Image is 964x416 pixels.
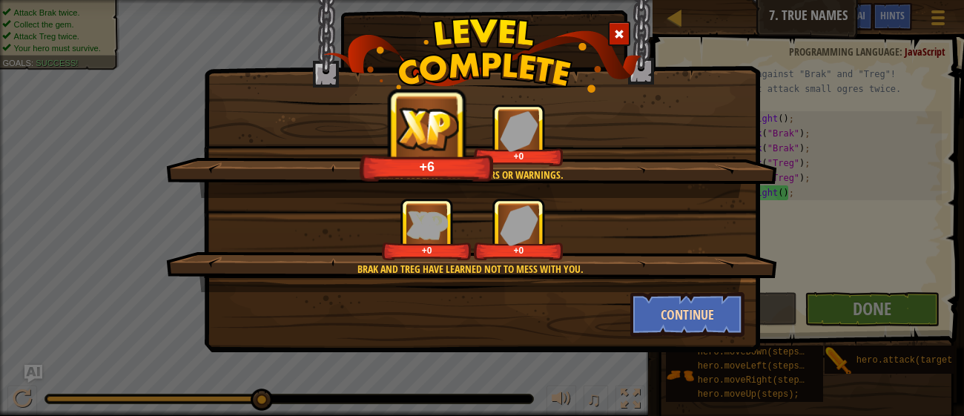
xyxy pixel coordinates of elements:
[364,158,490,175] div: +6
[237,168,704,182] div: Clean code: no code errors or warnings.
[477,245,561,256] div: +0
[477,151,561,162] div: +0
[394,105,460,151] img: reward_icon_xp.png
[237,262,704,277] div: Brak and Treg have learned not to mess with you.
[630,292,745,337] button: Continue
[323,18,641,93] img: level_complete.png
[500,110,538,151] img: reward_icon_gems.png
[385,245,469,256] div: +0
[500,205,538,245] img: reward_icon_gems.png
[406,211,448,240] img: reward_icon_xp.png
